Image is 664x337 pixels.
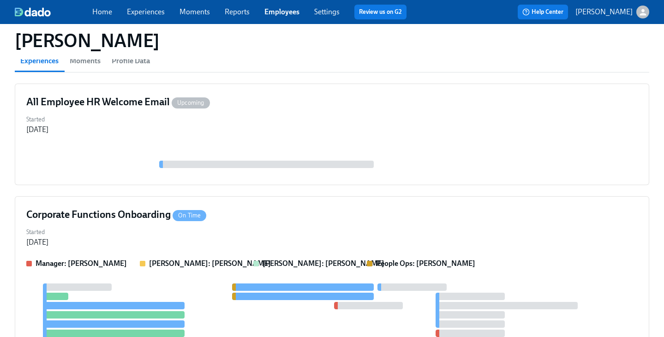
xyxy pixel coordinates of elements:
strong: [PERSON_NAME]: [PERSON_NAME] [263,259,384,268]
button: [PERSON_NAME] [575,6,649,18]
span: Experiences [20,54,59,67]
button: Review us on G2 [354,5,407,19]
div: [DATE] [26,237,48,247]
h4: All Employee HR Welcome Email [26,95,210,109]
a: Settings [314,7,340,16]
a: Moments [179,7,210,16]
button: Help Center [518,5,568,19]
span: On Time [173,212,206,219]
span: Help Center [522,7,563,17]
strong: People Ops: [PERSON_NAME] [376,259,475,268]
img: dado [15,7,51,17]
span: Moments [70,54,101,67]
strong: Manager: [PERSON_NAME] [36,259,127,268]
h1: [PERSON_NAME] [15,30,160,52]
span: Profile Data [112,54,150,67]
a: Review us on G2 [359,7,402,17]
label: Started [26,227,48,237]
strong: [PERSON_NAME]: [PERSON_NAME] [149,259,271,268]
a: Employees [264,7,299,16]
p: [PERSON_NAME] [575,7,633,17]
label: Started [26,114,48,125]
a: Home [92,7,112,16]
a: Experiences [127,7,165,16]
a: Reports [225,7,250,16]
span: Upcoming [172,99,210,106]
div: [DATE] [26,125,48,135]
a: dado [15,7,92,17]
h4: Corporate Functions Onboarding [26,208,206,222]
